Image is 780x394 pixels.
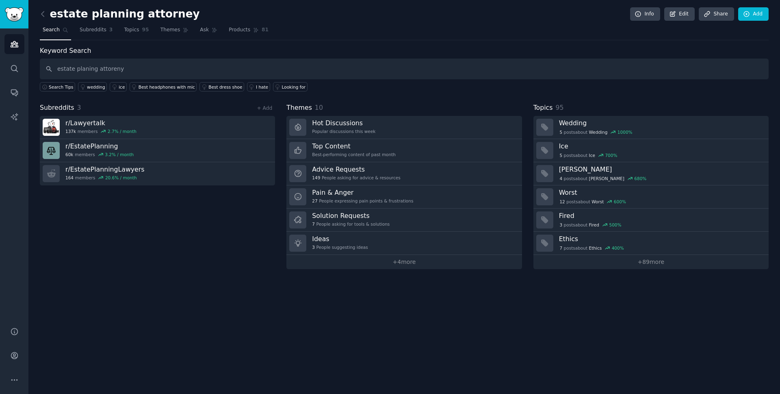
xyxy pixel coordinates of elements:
h3: Ice [559,142,763,150]
a: r/EstatePlanning60kmembers3.2% / month [40,139,275,162]
a: +4more [286,255,522,269]
button: Search Tips [40,82,75,91]
span: Search Tips [49,84,74,90]
a: Themes [158,24,192,40]
a: Fired3postsaboutFired500% [533,209,769,232]
span: Themes [160,26,180,34]
span: 7 [312,221,315,227]
span: 27 [312,198,317,204]
a: Topics95 [121,24,152,40]
div: post s about [559,175,647,182]
a: r/Lawyertalk137kmembers2.7% / month [40,116,275,139]
a: Ice5postsaboutIce700% [533,139,769,162]
div: Popular discussions this week [312,128,375,134]
h3: Solution Requests [312,211,390,220]
h3: Top Content [312,142,396,150]
span: Products [229,26,250,34]
div: 1000 % [617,129,633,135]
span: Topics [533,103,553,113]
div: People expressing pain points & frustrations [312,198,413,204]
span: Topics [124,26,139,34]
span: 60k [65,152,73,157]
a: Worst12postsaboutWorst600% [533,185,769,209]
span: 164 [65,175,74,181]
div: Best-performing content of past month [312,152,396,157]
div: Best dress shoe [208,84,242,90]
a: Looking for [273,82,308,91]
a: Wedding5postsaboutWedding1000% [533,116,769,139]
a: Advice Requests149People asking for advice & resources [286,162,522,185]
span: 95 [555,104,563,111]
h3: r/ Lawyertalk [65,119,136,127]
div: 20.6 % / month [105,175,137,181]
span: 7 [559,245,562,251]
span: Themes [286,103,312,113]
a: Best dress shoe [199,82,244,91]
div: People asking for tools & solutions [312,221,390,227]
a: wedding [78,82,107,91]
h3: r/ EstatePlanning [65,142,134,150]
div: 700 % [605,152,617,158]
a: + Add [257,105,272,111]
a: Solution Requests7People asking for tools & solutions [286,209,522,232]
img: GummySearch logo [5,7,24,22]
span: 95 [142,26,149,34]
a: r/EstatePlanningLawyers164members20.6% / month [40,162,275,185]
a: +89more [533,255,769,269]
div: post s about [559,244,625,252]
span: 4 [559,176,562,181]
span: 149 [312,175,320,181]
span: 5 [559,129,562,135]
span: 5 [559,152,562,158]
h3: r/ EstatePlanningLawyers [65,165,145,174]
div: 2.7 % / month [108,128,136,134]
div: ice [119,84,125,90]
a: Ideas3People suggesting ideas [286,232,522,255]
a: Ask [197,24,220,40]
div: members [65,175,145,181]
div: post s about [559,198,627,205]
a: Products81 [226,24,271,40]
h3: Ideas [312,235,368,243]
a: Add [738,7,769,21]
div: post s about [559,152,618,159]
span: Ethics [589,245,602,251]
span: Subreddits [40,103,74,113]
span: Worst [591,199,604,205]
a: Share [699,7,734,21]
h3: [PERSON_NAME] [559,165,763,174]
span: Ice [589,152,595,158]
a: Info [630,7,660,21]
div: wedding [87,84,105,90]
span: 81 [262,26,269,34]
span: Ask [200,26,209,34]
div: 500 % [609,222,621,228]
div: post s about [559,128,633,136]
h2: estate planning attorney [40,8,200,21]
div: Looking for [282,84,306,90]
h3: Advice Requests [312,165,400,174]
div: I hate [256,84,268,90]
span: 3 [109,26,113,34]
span: Search [43,26,60,34]
span: 3 [77,104,81,111]
a: [PERSON_NAME]4postsabout[PERSON_NAME]680% [533,162,769,185]
span: 10 [315,104,323,111]
a: Edit [664,7,695,21]
div: members [65,152,134,157]
h3: Worst [559,188,763,197]
a: Hot DiscussionsPopular discussions this week [286,116,522,139]
h3: Pain & Anger [312,188,413,197]
a: Pain & Anger27People expressing pain points & frustrations [286,185,522,209]
div: Best headphones with mic [139,84,195,90]
div: 3.2 % / month [105,152,134,157]
h3: Ethics [559,235,763,243]
div: post s about [559,221,622,229]
div: 600 % [614,199,626,205]
span: 12 [559,199,565,205]
label: Keyword Search [40,47,91,54]
a: Ethics7postsaboutEthics400% [533,232,769,255]
a: Search [40,24,71,40]
span: Subreddits [80,26,106,34]
div: 400 % [612,245,624,251]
